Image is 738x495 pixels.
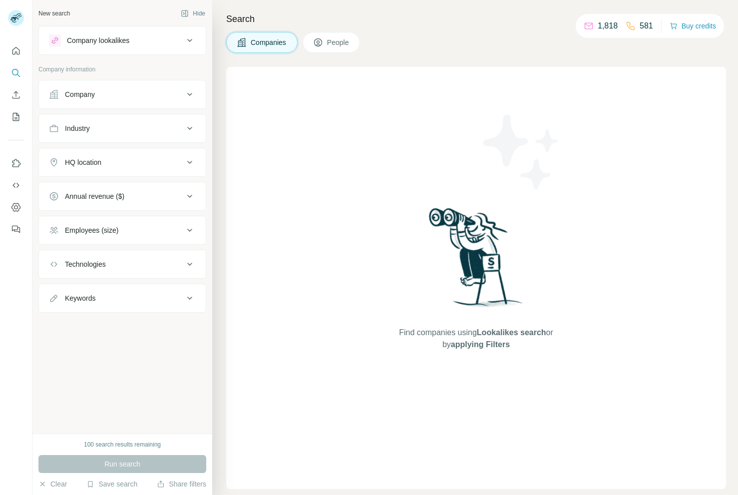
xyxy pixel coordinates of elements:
[8,154,24,172] button: Use Surfe on LinkedIn
[598,20,618,32] p: 1,818
[8,176,24,194] button: Use Surfe API
[38,65,206,74] p: Company information
[424,205,528,317] img: Surfe Illustration - Woman searching with binoculars
[8,64,24,82] button: Search
[65,191,124,201] div: Annual revenue ($)
[65,293,95,303] div: Keywords
[39,28,206,52] button: Company lookalikes
[8,86,24,104] button: Enrich CSV
[65,225,118,235] div: Employees (size)
[39,286,206,310] button: Keywords
[477,328,546,337] span: Lookalikes search
[8,42,24,60] button: Quick start
[65,123,90,133] div: Industry
[39,218,206,242] button: Employees (size)
[396,327,556,351] span: Find companies using or by
[8,220,24,238] button: Feedback
[251,37,287,47] span: Companies
[157,479,206,489] button: Share filters
[640,20,653,32] p: 581
[38,9,70,18] div: New search
[8,108,24,126] button: My lists
[476,107,566,197] img: Surfe Illustration - Stars
[39,252,206,276] button: Technologies
[226,12,726,26] h4: Search
[8,198,24,216] button: Dashboard
[39,150,206,174] button: HQ location
[65,89,95,99] div: Company
[65,259,106,269] div: Technologies
[327,37,350,47] span: People
[84,440,161,449] div: 100 search results remaining
[39,116,206,140] button: Industry
[65,157,101,167] div: HQ location
[86,479,137,489] button: Save search
[670,19,716,33] button: Buy credits
[451,340,510,349] span: applying Filters
[39,82,206,106] button: Company
[174,6,212,21] button: Hide
[67,35,129,45] div: Company lookalikes
[39,184,206,208] button: Annual revenue ($)
[38,479,67,489] button: Clear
